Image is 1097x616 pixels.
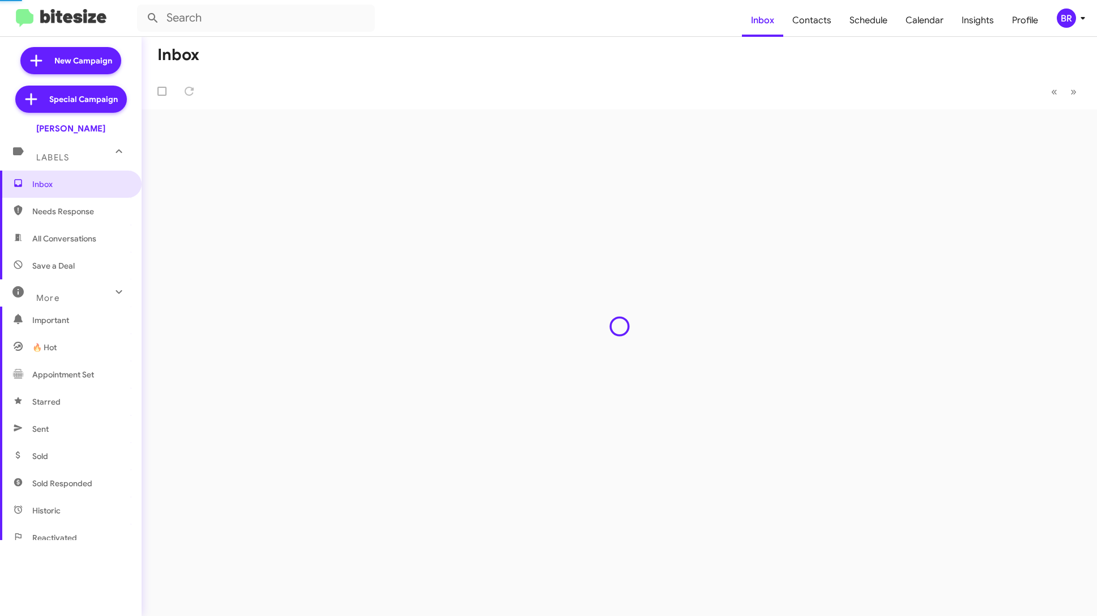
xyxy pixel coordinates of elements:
[1064,80,1083,103] button: Next
[36,293,59,303] span: More
[32,532,77,543] span: Reactivated
[1047,9,1085,28] button: BR
[32,451,48,462] span: Sold
[32,233,96,244] span: All Conversations
[32,206,129,217] span: Needs Response
[1044,80,1064,103] button: Previous
[36,152,69,163] span: Labels
[32,260,75,271] span: Save a Deal
[32,396,61,407] span: Starred
[32,315,129,326] span: Important
[49,94,118,105] span: Special Campaign
[1003,4,1047,37] a: Profile
[32,423,49,435] span: Sent
[54,55,112,66] span: New Campaign
[157,46,199,64] h1: Inbox
[840,4,897,37] a: Schedule
[783,4,840,37] a: Contacts
[20,47,121,74] a: New Campaign
[32,505,61,516] span: Historic
[742,4,783,37] a: Inbox
[1057,9,1076,28] div: BR
[1045,80,1083,103] nav: Page navigation example
[32,342,57,353] span: 🔥 Hot
[32,478,92,489] span: Sold Responded
[32,179,129,190] span: Inbox
[1070,84,1077,99] span: »
[32,369,94,380] span: Appointment Set
[953,4,1003,37] a: Insights
[15,86,127,113] a: Special Campaign
[137,5,375,32] input: Search
[897,4,953,37] a: Calendar
[1051,84,1057,99] span: «
[36,123,105,134] div: [PERSON_NAME]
